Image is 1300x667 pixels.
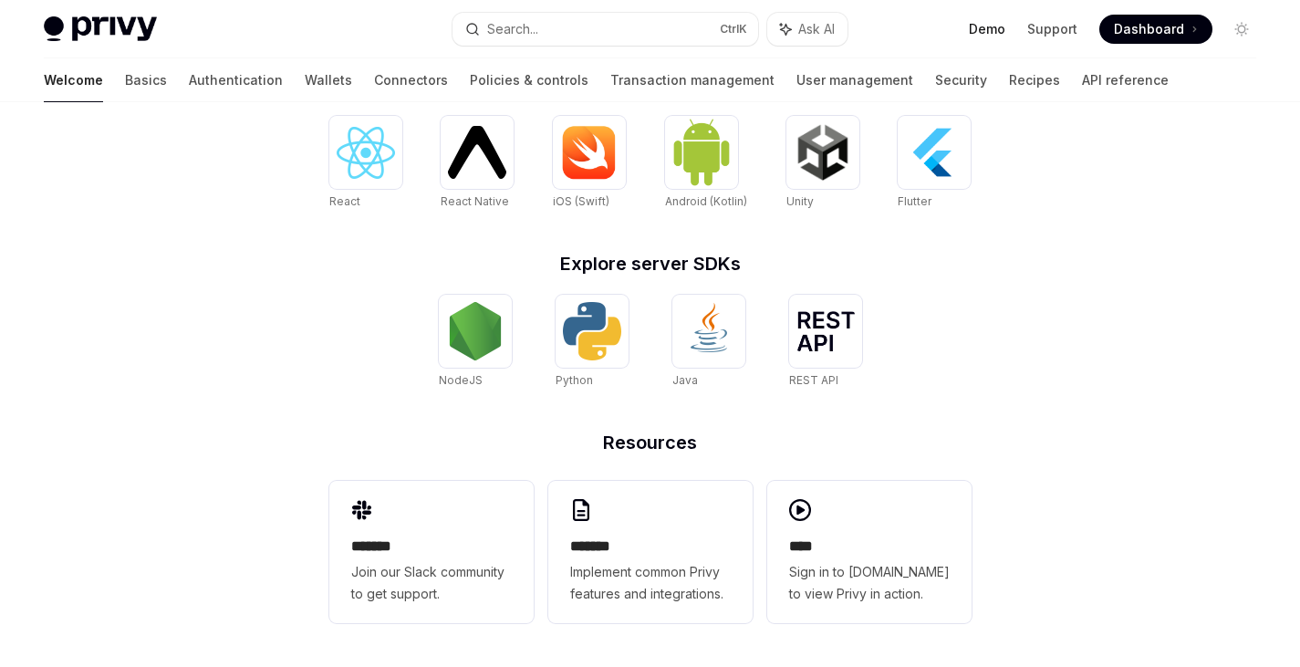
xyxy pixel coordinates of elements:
[1082,58,1169,102] a: API reference
[439,295,512,390] a: NodeJSNodeJS
[556,373,593,387] span: Python
[672,295,745,390] a: JavaJava
[329,255,972,273] h2: Explore server SDKs
[44,16,157,42] img: light logo
[767,13,848,46] button: Ask AI
[794,123,852,182] img: Unity
[337,127,395,179] img: React
[553,116,626,211] a: iOS (Swift)iOS (Swift)
[351,561,512,605] span: Join our Slack community to get support.
[189,58,283,102] a: Authentication
[798,20,835,38] span: Ask AI
[441,194,509,208] span: React Native
[374,58,448,102] a: Connectors
[796,311,855,351] img: REST API
[610,58,775,102] a: Transaction management
[969,20,1005,38] a: Demo
[329,481,534,623] a: **** **Join our Slack community to get support.
[329,433,972,452] h2: Resources
[329,194,360,208] span: React
[786,194,814,208] span: Unity
[720,22,747,36] span: Ctrl K
[548,481,753,623] a: **** **Implement common Privy features and integrations.
[665,116,747,211] a: Android (Kotlin)Android (Kotlin)
[672,118,731,186] img: Android (Kotlin)
[789,373,838,387] span: REST API
[570,561,731,605] span: Implement common Privy features and integrations.
[553,194,609,208] span: iOS (Swift)
[680,302,738,360] img: Java
[125,58,167,102] a: Basics
[665,194,747,208] span: Android (Kotlin)
[1009,58,1060,102] a: Recipes
[439,373,483,387] span: NodeJS
[796,58,913,102] a: User management
[905,123,963,182] img: Flutter
[789,295,862,390] a: REST APIREST API
[560,125,619,180] img: iOS (Swift)
[470,58,588,102] a: Policies & controls
[1114,20,1184,38] span: Dashboard
[44,58,103,102] a: Welcome
[1027,20,1077,38] a: Support
[789,561,950,605] span: Sign in to [DOMAIN_NAME] to view Privy in action.
[305,58,352,102] a: Wallets
[935,58,987,102] a: Security
[786,116,859,211] a: UnityUnity
[563,302,621,360] img: Python
[329,116,402,211] a: ReactReact
[441,116,514,211] a: React NativeReact Native
[556,295,629,390] a: PythonPython
[898,116,971,211] a: FlutterFlutter
[452,13,757,46] button: Search...CtrlK
[767,481,972,623] a: ****Sign in to [DOMAIN_NAME] to view Privy in action.
[898,194,931,208] span: Flutter
[446,302,504,360] img: NodeJS
[448,126,506,178] img: React Native
[1099,15,1212,44] a: Dashboard
[487,18,538,40] div: Search...
[1227,15,1256,44] button: Toggle dark mode
[672,373,698,387] span: Java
